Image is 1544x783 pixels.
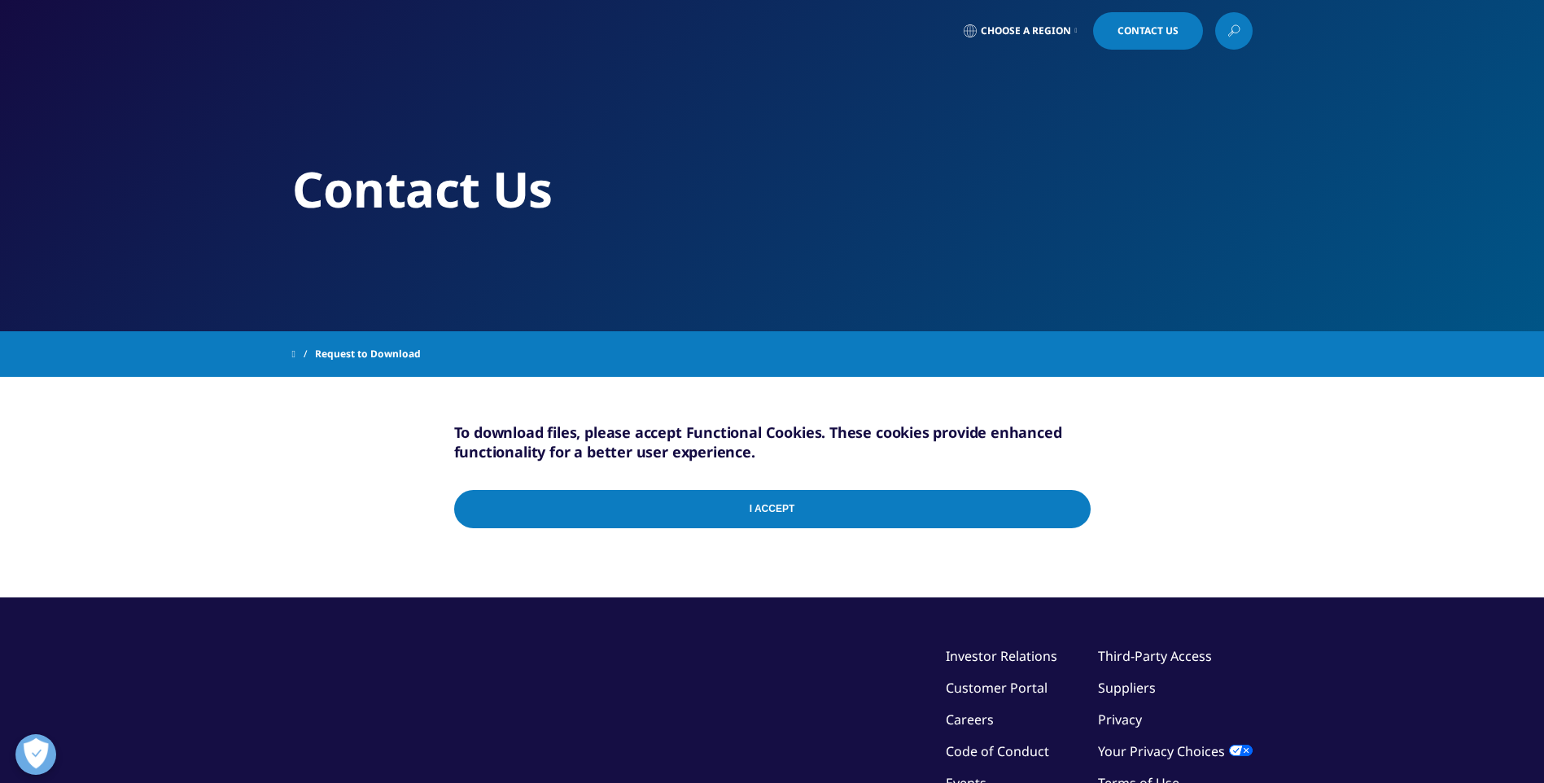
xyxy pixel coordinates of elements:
a: Contact Us [1093,12,1203,50]
h5: To download files, please accept Functional Cookies. These cookies provide enhanced functionality... [454,422,1091,461]
span: Choose a Region [981,24,1071,37]
a: Customer Portal [946,679,1048,697]
button: Open Preferences [15,734,56,775]
h2: Contact Us [292,159,1253,220]
a: Careers [946,711,994,728]
a: Third-Party Access [1098,647,1212,665]
span: Request to Download [315,339,421,369]
a: Suppliers [1098,679,1156,697]
a: Your Privacy Choices [1098,742,1253,760]
span: Contact Us [1118,26,1179,36]
a: Privacy [1098,711,1142,728]
a: Investor Relations [946,647,1057,665]
a: Code of Conduct [946,742,1049,760]
input: I Accept [454,490,1091,528]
